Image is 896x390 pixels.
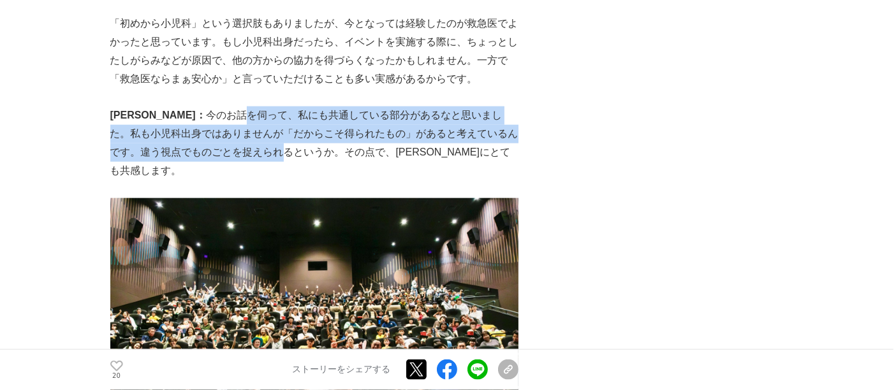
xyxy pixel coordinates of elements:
[110,373,123,379] p: 20
[110,15,518,88] p: 「初めから小児科」という選択肢もありましたが、今となっては経験したのが救急医でよかったと思っています。もし小児科出身だったら、イベントを実施する際に、ちょっとしたしがらみなどが原因で、他の方から...
[110,106,518,180] p: 今のお話を伺って、私にも共通している部分があるなと思いました。私も小児科出身ではありませんが「だからこそ得られたもの」があると考えているんです。違う視点でものごとを捉えられるというか。その点で、...
[293,365,391,376] p: ストーリーをシェアする
[110,110,206,120] strong: [PERSON_NAME]：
